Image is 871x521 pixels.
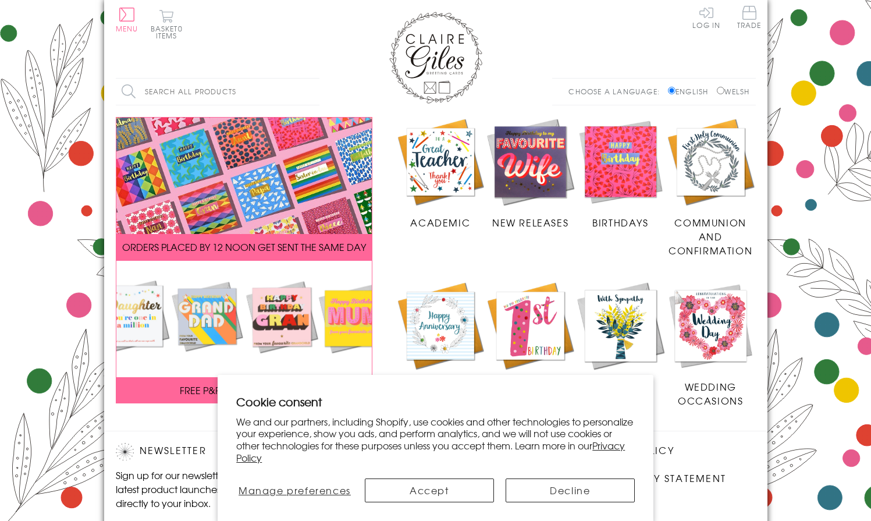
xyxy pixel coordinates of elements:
p: We and our partners, including Shopify, use cookies and other technologies to personalize your ex... [236,416,635,464]
a: Wedding Occasions [666,281,756,407]
a: Communion and Confirmation [666,117,756,258]
span: Birthdays [592,215,648,229]
p: Sign up for our newsletter to receive the latest product launches, news and offers directly to yo... [116,468,314,510]
a: New Releases [485,117,575,230]
p: Choose a language: [568,86,666,97]
button: Accept [365,479,494,502]
span: Trade [737,6,762,29]
a: Log In [692,6,720,29]
a: Birthdays [575,117,666,230]
input: English [668,87,676,94]
a: Sympathy [575,281,666,394]
span: Menu [116,23,138,34]
a: Anniversary [396,281,486,394]
a: Academic [396,117,486,230]
input: Welsh [717,87,724,94]
span: Communion and Confirmation [669,215,752,257]
span: New Releases [492,215,568,229]
h2: Cookie consent [236,394,635,410]
span: FREE P&P ON ALL UK ORDERS [180,383,308,397]
span: ORDERS PLACED BY 12 NOON GET SENT THE SAME DAY [122,240,366,254]
button: Menu [116,8,138,32]
img: Claire Giles Greetings Cards [389,12,482,104]
a: Privacy Policy [236,438,625,465]
button: Manage preferences [236,479,353,502]
input: Search all products [116,79,319,105]
span: Wedding Occasions [678,380,743,407]
label: Welsh [717,86,750,97]
label: English [668,86,714,97]
button: Basket0 items [151,9,183,39]
button: Decline [506,479,635,502]
input: Search [308,79,319,105]
span: Academic [410,215,470,229]
a: Trade [737,6,762,31]
a: Accessibility Statement [581,471,726,487]
a: Age Cards [485,281,575,394]
h2: Newsletter [116,443,314,460]
span: Manage preferences [239,483,351,497]
span: 0 items [156,23,183,41]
